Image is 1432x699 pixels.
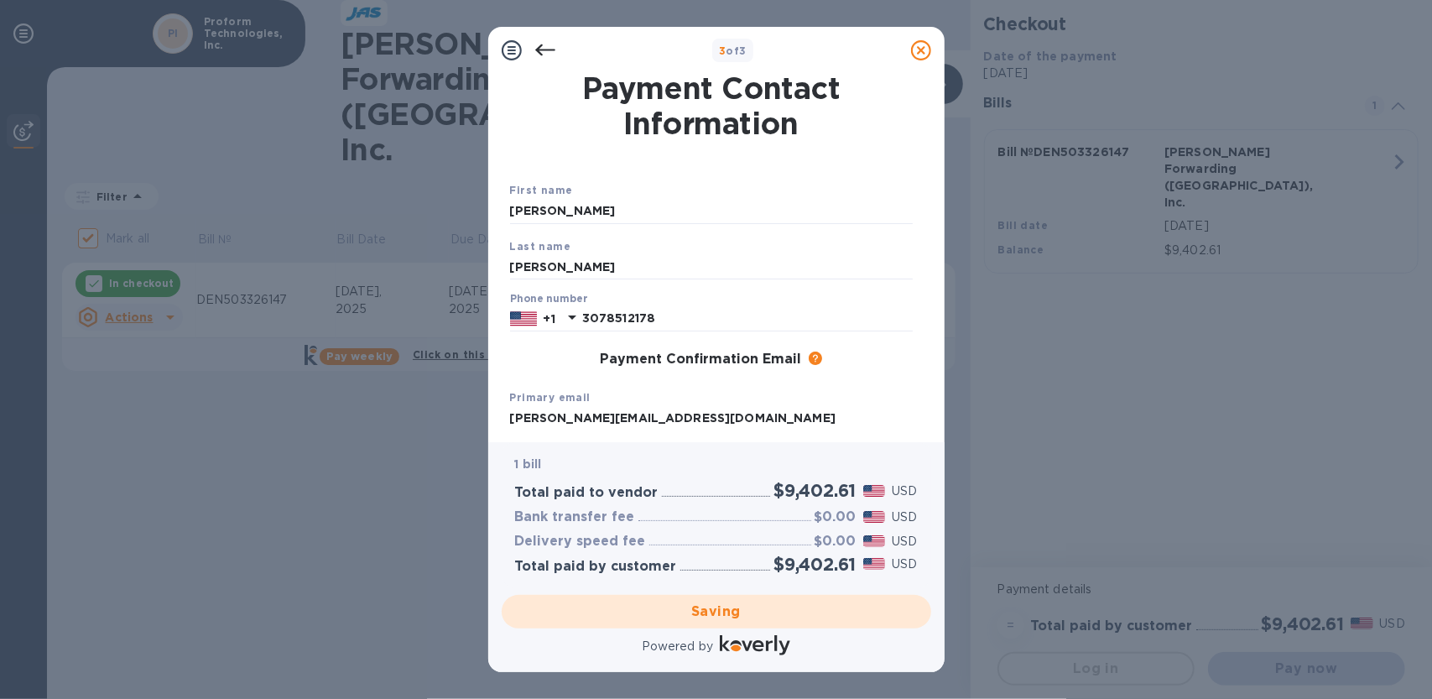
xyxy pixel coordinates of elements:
[510,254,913,279] input: Enter your last name
[863,485,886,497] img: USD
[510,406,913,431] input: Enter your primary name
[773,554,856,575] h2: $9,402.61
[582,306,913,331] input: Enter your phone number
[892,509,917,526] p: USD
[642,638,713,655] p: Powered by
[515,509,635,525] h3: Bank transfer fee
[515,485,659,501] h3: Total paid to vendor
[515,534,646,550] h3: Delivery speed fee
[510,295,587,305] label: Phone number
[515,559,677,575] h3: Total paid by customer
[815,534,857,550] h3: $0.00
[719,44,726,57] span: 3
[510,391,591,404] b: Primary email
[892,556,917,573] p: USD
[515,457,542,471] b: 1 bill
[863,558,886,570] img: USD
[892,483,917,500] p: USD
[720,635,790,655] img: Logo
[544,310,555,327] p: +1
[773,480,856,501] h2: $9,402.61
[601,352,802,368] h3: Payment Confirmation Email
[719,44,747,57] b: of 3
[510,240,571,253] b: Last name
[892,533,917,550] p: USD
[863,511,886,523] img: USD
[510,70,913,141] h1: Payment Contact Information
[863,535,886,547] img: USD
[510,184,573,196] b: First name
[510,310,537,328] img: US
[815,509,857,525] h3: $0.00
[510,199,913,224] input: Enter your first name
